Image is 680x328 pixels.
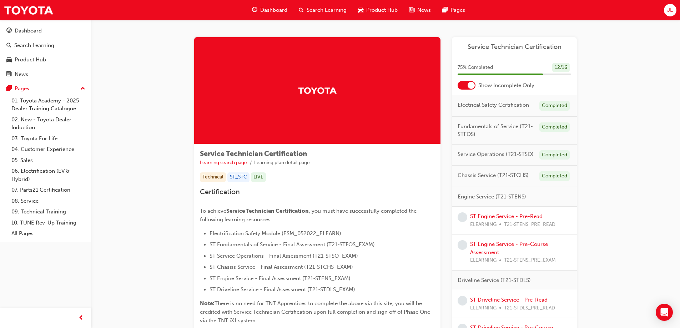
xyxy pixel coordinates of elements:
[9,114,88,133] a: 02. New - Toyota Dealer Induction
[458,193,526,201] span: Engine Service (T21-STENS)
[252,6,257,15] span: guage-icon
[15,70,28,79] div: News
[210,275,351,282] span: ST Engine Service - Final Assessment (T21-STENS_EXAM)
[470,213,543,219] a: ST Engine Service - Pre-Read
[9,133,88,144] a: 03. Toyota For Life
[470,256,497,264] span: ELEARNING
[504,304,555,312] span: T21-STDLS_PRE_READ
[80,84,85,94] span: up-icon
[6,71,12,78] span: news-icon
[3,23,88,82] button: DashboardSearch LearningProduct HubNews
[15,27,42,35] div: Dashboard
[6,86,12,92] span: pages-icon
[470,221,497,229] span: ELEARNING
[9,166,88,185] a: 06. Electrification (EV & Hybrid)
[293,3,352,17] a: search-iconSearch Learning
[470,304,497,312] span: ELEARNING
[3,53,88,66] a: Product Hub
[458,150,534,158] span: Service Operations (T21-STSO)
[9,206,88,217] a: 09. Technical Training
[437,3,471,17] a: pages-iconPages
[9,155,88,166] a: 05. Sales
[307,6,347,14] span: Search Learning
[254,159,310,167] li: Learning plan detail page
[298,84,337,97] img: Trak
[9,95,88,114] a: 01. Toyota Academy - 2025 Dealer Training Catalogue
[3,68,88,81] a: News
[3,39,88,52] a: Search Learning
[210,286,355,293] span: ST Driveline Service - Final Assessment (T21-STDLS_EXAM)
[210,241,375,248] span: ST Fundamentals of Service - Final Assessment (T21-STFOS_EXAM)
[478,81,534,90] span: Show Incomplete Only
[260,6,287,14] span: Dashboard
[3,24,88,37] a: Dashboard
[200,208,226,214] span: To achieve
[9,196,88,207] a: 08. Service
[458,122,534,138] span: Fundamentals of Service (T21-STFOS)
[79,314,84,323] span: prev-icon
[470,297,548,303] a: ST Driveline Service - Pre-Read
[210,264,353,270] span: ST Chassis Service - Final Assessment (T21-STCHS_EXAM)
[200,160,247,166] a: Learning search page
[504,221,555,229] span: T21-STENS_PRE_READ
[656,304,673,321] div: Open Intercom Messenger
[9,217,88,228] a: 10. TUNE Rev-Up Training
[664,4,676,16] button: JL
[358,6,363,15] span: car-icon
[4,2,54,18] img: Trak
[200,208,418,223] span: , you must have successfully completed the following learning resources:
[251,172,266,182] div: LIVE
[246,3,293,17] a: guage-iconDashboard
[458,212,467,222] span: learningRecordVerb_NONE-icon
[200,300,215,307] span: Note:
[200,188,240,196] span: Certification
[299,6,304,15] span: search-icon
[458,240,467,250] span: learningRecordVerb_NONE-icon
[352,3,403,17] a: car-iconProduct Hub
[539,101,570,111] div: Completed
[210,230,341,237] span: Electrification Safety Module (ESM_052022_ELEARN)
[539,171,570,181] div: Completed
[458,276,531,284] span: Driveline Service (T21-STDLS)
[458,296,467,306] span: learningRecordVerb_NONE-icon
[409,6,414,15] span: news-icon
[417,6,431,14] span: News
[14,41,54,50] div: Search Learning
[200,300,432,324] span: There is no need for TNT Apprentices to complete the above via this site, you will be credited wi...
[450,6,465,14] span: Pages
[458,101,529,109] span: Electrical Safety Certification
[458,171,529,180] span: Chassis Service (T21-STCHS)
[552,63,570,72] div: 12 / 16
[227,172,250,182] div: ST_STC
[442,6,448,15] span: pages-icon
[6,57,12,63] span: car-icon
[9,185,88,196] a: 07. Parts21 Certification
[539,122,570,132] div: Completed
[15,56,46,64] div: Product Hub
[200,150,307,158] span: Service Technician Certification
[210,253,358,259] span: ST Service Operations - Final Assessment (T21-STSO_EXAM)
[504,256,556,264] span: T21-STENS_PRE_EXAM
[226,208,309,214] span: Service Technician Certification
[15,85,29,93] div: Pages
[458,43,571,51] a: Service Technician Certification
[470,241,548,256] a: ST Engine Service - Pre-Course Assessment
[9,144,88,155] a: 04. Customer Experience
[6,42,11,49] span: search-icon
[6,28,12,34] span: guage-icon
[200,172,226,182] div: Technical
[667,6,673,14] span: JL
[9,228,88,239] a: All Pages
[3,82,88,95] button: Pages
[366,6,398,14] span: Product Hub
[458,64,493,72] span: 75 % Completed
[539,150,570,160] div: Completed
[403,3,437,17] a: news-iconNews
